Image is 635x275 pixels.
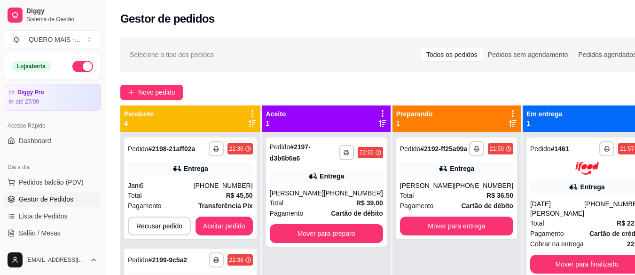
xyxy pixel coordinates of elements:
strong: Cartão de débito [461,202,513,210]
button: Pedidos balcão (PDV) [4,175,101,190]
button: Aceitar pedido [196,217,253,235]
p: Preparando [396,109,433,119]
strong: Transferência Pix [198,202,253,210]
span: Pedido [400,145,421,153]
span: Pagamento [270,208,304,218]
span: Total [530,218,544,228]
div: [PHONE_NUMBER] [194,181,253,190]
div: [PHONE_NUMBER] [324,188,383,198]
span: plus [128,89,134,96]
strong: R$ 39,00 [356,199,383,207]
a: Diggy Botnovo [4,243,101,258]
span: Sistema de Gestão [26,16,97,23]
span: Total [270,198,284,208]
strong: # 2198-21aff02a [149,145,196,153]
p: 1 [266,119,286,128]
div: Dia a dia [4,160,101,175]
a: Gestor de Pedidos [4,192,101,207]
strong: # 2199-9c5a2 [149,256,188,264]
span: Pedido [128,256,149,264]
div: [DATE][PERSON_NAME] [530,199,584,218]
a: Dashboard [4,133,101,148]
div: [PHONE_NUMBER] [454,181,513,190]
div: 21:50 [490,145,504,153]
span: Lista de Pedidos [19,211,68,221]
span: Cobrar na entrega [530,239,584,249]
div: Entrega [450,164,474,173]
span: Total [400,190,414,201]
strong: R$ 36,50 [486,192,513,199]
button: Recusar pedido [128,217,191,235]
p: Em entrega [526,109,562,119]
div: Pedidos sem agendamento [483,48,573,61]
article: Diggy Pro [17,89,44,96]
span: Pedido [128,145,149,153]
strong: # 2192-ff25a99a [420,145,467,153]
div: QUERO MAIS - ... [29,35,80,44]
button: Novo pedido [120,85,183,100]
div: Entrega [580,182,604,192]
strong: Cartão de débito [331,210,383,217]
p: 1 [396,119,433,128]
span: Pagamento [400,201,434,211]
div: Todos os pedidos [421,48,483,61]
div: 22:38 [229,256,243,264]
p: 4 [124,119,154,128]
div: Jani6 [128,181,194,190]
a: Salão / Mesas [4,226,101,241]
button: Alterar Status [72,61,93,72]
span: Pedido [270,143,290,151]
a: Diggy Proaté 27/09 [4,84,101,111]
span: Pedidos balcão (PDV) [19,178,84,187]
div: [PERSON_NAME] [400,181,454,190]
div: 22:36 [229,145,243,153]
a: Lista de Pedidos [4,209,101,224]
span: Total [128,190,142,201]
article: até 27/09 [16,98,39,105]
span: Pedido [530,145,551,153]
p: 1 [526,119,562,128]
button: Mover para preparo [270,224,383,243]
span: [EMAIL_ADDRESS][DOMAIN_NAME] [26,256,86,264]
h2: Gestor de pedidos [120,11,215,26]
span: Gestor de Pedidos [19,194,73,204]
strong: # 2197-d3b6b6a6 [270,143,311,162]
span: Pagamento [530,228,564,239]
p: Pendente [124,109,154,119]
div: Acesso Rápido [4,118,101,133]
img: ifood [575,162,599,175]
button: [EMAIL_ADDRESS][DOMAIN_NAME] [4,249,101,271]
div: Entrega [184,164,208,173]
span: Pagamento [128,201,162,211]
span: Q [12,35,21,44]
div: Entrega [320,171,344,181]
span: Dashboard [19,136,51,146]
div: 22:32 [360,149,374,156]
p: Aceito [266,109,286,119]
div: 21:57 [620,145,634,153]
a: DiggySistema de Gestão [4,4,101,26]
span: Novo pedido [138,87,175,97]
button: Mover para entrega [400,217,513,235]
span: Selecione o tipo dos pedidos [130,49,214,60]
span: Diggy [26,7,97,16]
strong: # 1461 [551,145,569,153]
div: [PERSON_NAME] [270,188,324,198]
button: Select a team [4,30,101,49]
div: Loja aberta [12,61,51,72]
strong: R$ 45,50 [226,192,253,199]
span: Salão / Mesas [19,228,61,238]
